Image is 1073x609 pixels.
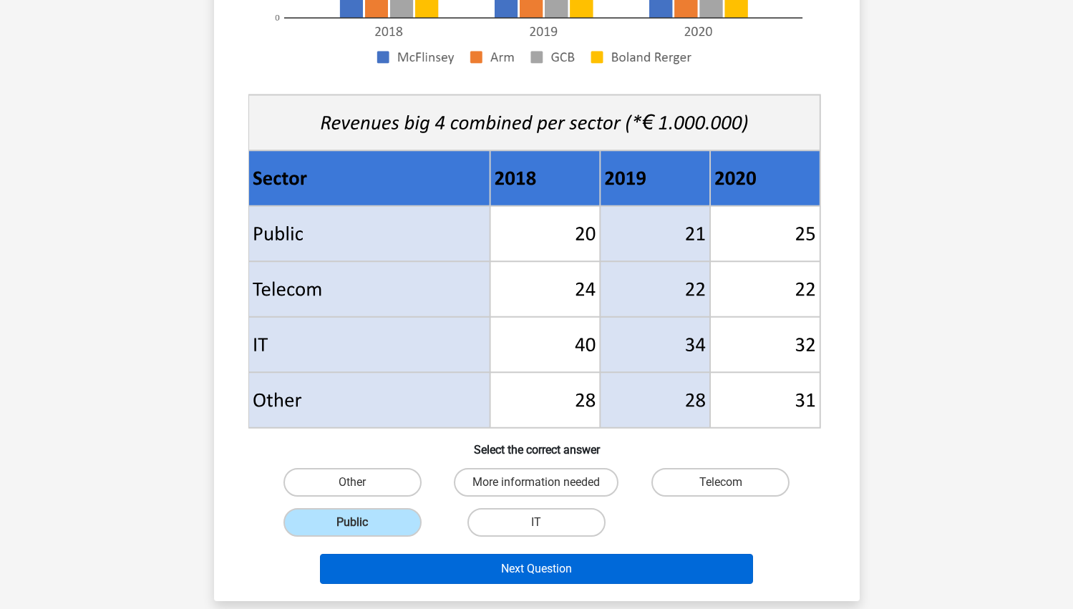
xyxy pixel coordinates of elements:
label: Public [283,508,422,537]
button: Next Question [320,554,753,584]
label: Telecom [651,468,790,497]
h6: Select the correct answer [237,432,837,457]
label: IT [467,508,606,537]
label: Other [283,468,422,497]
label: More information needed [454,468,618,497]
